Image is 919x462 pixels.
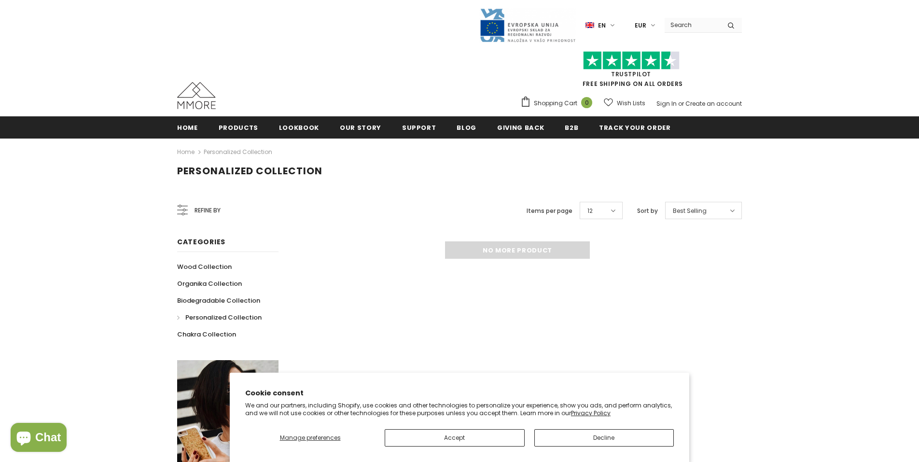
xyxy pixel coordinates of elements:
[527,206,572,216] label: Items per page
[177,146,195,158] a: Home
[665,18,720,32] input: Search Site
[497,116,544,138] a: Giving back
[8,423,70,454] inbox-online-store-chat: Shopify online store chat
[177,237,225,247] span: Categories
[279,116,319,138] a: Lookbook
[177,82,216,109] img: MMORE Cases
[673,206,707,216] span: Best Selling
[479,8,576,43] img: Javni Razpis
[534,98,577,108] span: Shopping Cart
[340,123,381,132] span: Our Story
[177,164,322,178] span: Personalized Collection
[402,116,436,138] a: support
[245,402,674,417] p: We and our partners, including Shopify, use cookies and other technologies to personalize your ex...
[678,99,684,108] span: or
[219,123,258,132] span: Products
[599,116,670,138] a: Track your order
[204,148,272,156] a: Personalized Collection
[685,99,742,108] a: Create an account
[497,123,544,132] span: Giving back
[520,96,597,111] a: Shopping Cart 0
[598,21,606,30] span: en
[583,51,680,70] img: Trust Pilot Stars
[279,123,319,132] span: Lookbook
[245,388,674,398] h2: Cookie consent
[611,70,651,78] a: Trustpilot
[177,258,232,275] a: Wood Collection
[585,21,594,29] img: i-lang-1.png
[565,123,578,132] span: B2B
[340,116,381,138] a: Our Story
[617,98,645,108] span: Wish Lists
[534,429,674,447] button: Decline
[565,116,578,138] a: B2B
[656,99,677,108] a: Sign In
[635,21,646,30] span: EUR
[581,97,592,108] span: 0
[479,21,576,29] a: Javni Razpis
[177,262,232,271] span: Wood Collection
[457,123,476,132] span: Blog
[177,123,198,132] span: Home
[385,429,525,447] button: Accept
[177,326,236,343] a: Chakra Collection
[637,206,658,216] label: Sort by
[219,116,258,138] a: Products
[520,56,742,88] span: FREE SHIPPING ON ALL ORDERS
[245,429,375,447] button: Manage preferences
[185,313,262,322] span: Personalized Collection
[177,116,198,138] a: Home
[280,434,341,442] span: Manage preferences
[587,206,593,216] span: 12
[177,279,242,288] span: Organika Collection
[604,95,645,112] a: Wish Lists
[599,123,670,132] span: Track your order
[177,296,260,305] span: Biodegradable Collection
[402,123,436,132] span: support
[571,409,611,417] a: Privacy Policy
[177,292,260,309] a: Biodegradable Collection
[457,116,476,138] a: Blog
[177,309,262,326] a: Personalized Collection
[177,275,242,292] a: Organika Collection
[177,330,236,339] span: Chakra Collection
[195,205,221,216] span: Refine by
